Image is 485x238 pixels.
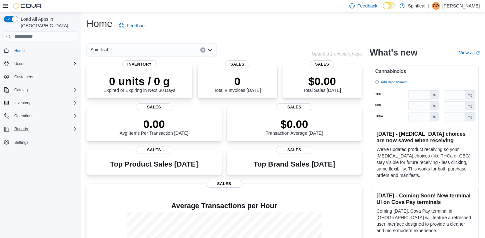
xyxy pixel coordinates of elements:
[136,146,172,154] span: Sales
[14,48,25,53] span: Home
[127,22,147,29] span: Feedback
[1,98,80,107] button: Inventory
[14,140,28,145] span: Settings
[122,60,157,68] span: Inventory
[12,125,31,133] button: Reports
[254,160,335,168] h3: Top Brand Sales [DATE]
[14,100,30,106] span: Inventory
[12,46,77,55] span: Home
[12,60,77,68] span: Users
[310,60,334,68] span: Sales
[12,99,77,107] span: Inventory
[14,126,28,132] span: Reports
[383,2,396,9] input: Dark Mode
[303,75,341,93] div: Total Sales [DATE]
[104,75,176,93] div: Expired or Expiring in Next 30 Days
[12,112,36,120] button: Operations
[18,16,77,29] span: Load All Apps in [GEOGRAPHIC_DATA]
[4,43,77,164] nav: Complex example
[200,47,205,53] button: Clear input
[12,86,77,94] span: Catalog
[276,103,312,111] span: Sales
[12,86,30,94] button: Catalog
[433,2,439,10] span: CO
[214,75,261,93] div: Total # Invoices [DATE]
[12,47,27,55] a: Home
[376,131,473,144] h3: [DATE] - [MEDICAL_DATA] choices are now saved when receiving
[428,2,429,10] p: |
[13,3,42,9] img: Cova
[225,60,250,68] span: Sales
[207,47,213,53] button: Open list of options
[14,113,33,119] span: Operations
[92,202,357,210] h4: Average Transactions per Hour
[266,118,323,131] p: $0.00
[12,73,77,81] span: Customers
[357,3,377,9] span: Feedback
[376,146,473,179] p: We've updated product receiving so your [MEDICAL_DATA] choices (like THCa or CBG) stay visible fo...
[376,192,473,205] h3: [DATE] - Coming Soon! New terminal UI on Cova Pay terminals
[432,2,440,10] div: Chris O
[206,180,242,188] span: Sales
[14,61,24,66] span: Users
[1,72,80,81] button: Customers
[12,73,36,81] a: Customers
[14,87,28,93] span: Catalog
[1,124,80,133] button: Reports
[370,47,417,58] h2: What's new
[1,85,80,94] button: Catalog
[12,99,33,107] button: Inventory
[110,160,198,168] h3: Top Product Sales [DATE]
[12,112,77,120] span: Operations
[276,146,312,154] span: Sales
[12,125,77,133] span: Reports
[116,19,149,32] a: Feedback
[86,17,112,30] h1: Home
[214,75,261,88] p: 0
[476,51,480,55] svg: External link
[303,75,341,88] p: $0.00
[266,118,323,136] div: Transaction Average [DATE]
[12,60,27,68] button: Users
[120,118,189,136] div: Avg Items Per Transaction [DATE]
[312,51,362,56] p: Updated 1 minute(s) ago
[408,2,426,10] p: Spiritleaf
[1,59,80,68] button: Users
[12,139,31,146] a: Settings
[1,111,80,120] button: Operations
[120,118,189,131] p: 0.00
[136,103,172,111] span: Sales
[14,74,33,80] span: Customers
[12,138,77,146] span: Settings
[442,2,480,10] p: [PERSON_NAME]
[459,50,480,55] a: View allExternal link
[1,137,80,147] button: Settings
[1,46,80,55] button: Home
[90,46,108,54] span: Spiritleaf
[376,208,473,234] p: Coming [DATE], Cova Pay terminal in [GEOGRAPHIC_DATA] will feature a refreshed user interface des...
[104,75,176,88] p: 0 units / 0 g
